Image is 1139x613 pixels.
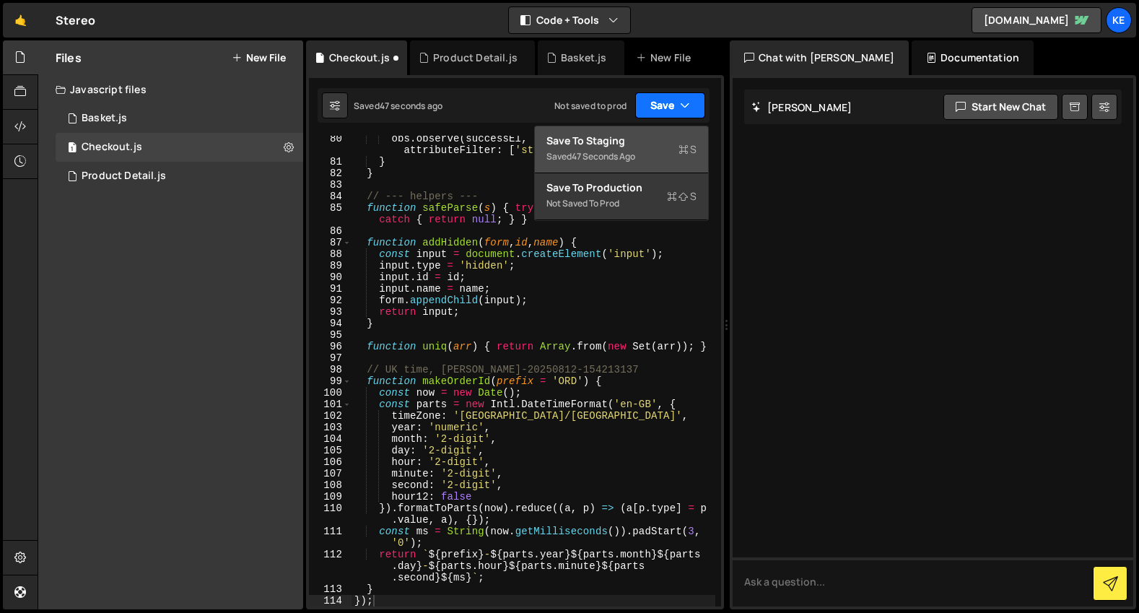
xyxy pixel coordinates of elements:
div: Documentation [912,40,1034,75]
div: 107 [309,468,352,479]
div: 97 [309,352,352,364]
div: 109 [309,491,352,503]
div: 8215/44731.js [56,133,303,162]
div: 81 [309,156,352,168]
div: 8215/44673.js [56,162,303,191]
div: 105 [309,445,352,456]
div: 100 [309,387,352,399]
div: 99 [309,375,352,387]
div: 102 [309,410,352,422]
div: Basket.js [82,112,127,125]
div: Saved [354,100,442,112]
div: Not saved to prod [546,195,697,212]
div: 47 seconds ago [572,150,635,162]
div: Save to Production [546,181,697,195]
div: Basket.js [561,51,606,65]
div: Stereo [56,12,95,29]
button: New File [232,52,286,64]
div: 88 [309,248,352,260]
div: 111 [309,526,352,549]
div: 104 [309,433,352,445]
div: Chat with [PERSON_NAME] [730,40,909,75]
span: S [667,189,697,204]
span: S [678,142,697,157]
div: 114 [309,595,352,607]
div: 108 [309,479,352,491]
div: 101 [309,399,352,410]
div: Product Detail.js [433,51,518,65]
div: 80 [309,133,352,156]
button: Save to ProductionS Not saved to prod [535,173,708,220]
div: 86 [309,225,352,237]
div: Save to Staging [546,134,697,148]
div: 47 seconds ago [380,100,442,112]
div: 112 [309,549,352,583]
h2: Files [56,50,82,66]
div: 103 [309,422,352,433]
div: 85 [309,202,352,225]
span: 1 [68,143,77,155]
h2: [PERSON_NAME] [751,100,852,114]
div: 94 [309,318,352,329]
div: Not saved to prod [554,100,627,112]
div: 106 [309,456,352,468]
a: Ke [1106,7,1132,33]
button: Start new chat [943,94,1058,120]
div: New File [636,51,697,65]
div: 92 [309,295,352,306]
div: 95 [309,329,352,341]
div: 113 [309,583,352,595]
div: 110 [309,503,352,526]
button: Save to StagingS Saved47 seconds ago [535,126,708,173]
div: 87 [309,237,352,248]
div: Checkout.js [82,141,142,154]
a: [DOMAIN_NAME] [972,7,1101,33]
button: Save [635,92,705,118]
div: 83 [309,179,352,191]
div: 84 [309,191,352,202]
div: Javascript files [38,75,303,104]
div: 93 [309,306,352,318]
div: 90 [309,271,352,283]
div: 98 [309,364,352,375]
div: 82 [309,168,352,179]
div: 91 [309,283,352,295]
div: 96 [309,341,352,352]
div: 8215/44666.js [56,104,303,133]
button: Code + Tools [509,7,630,33]
div: Checkout.js [329,51,390,65]
div: 89 [309,260,352,271]
a: 🤙 [3,3,38,38]
div: Product Detail.js [82,170,166,183]
div: Saved [546,148,697,165]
